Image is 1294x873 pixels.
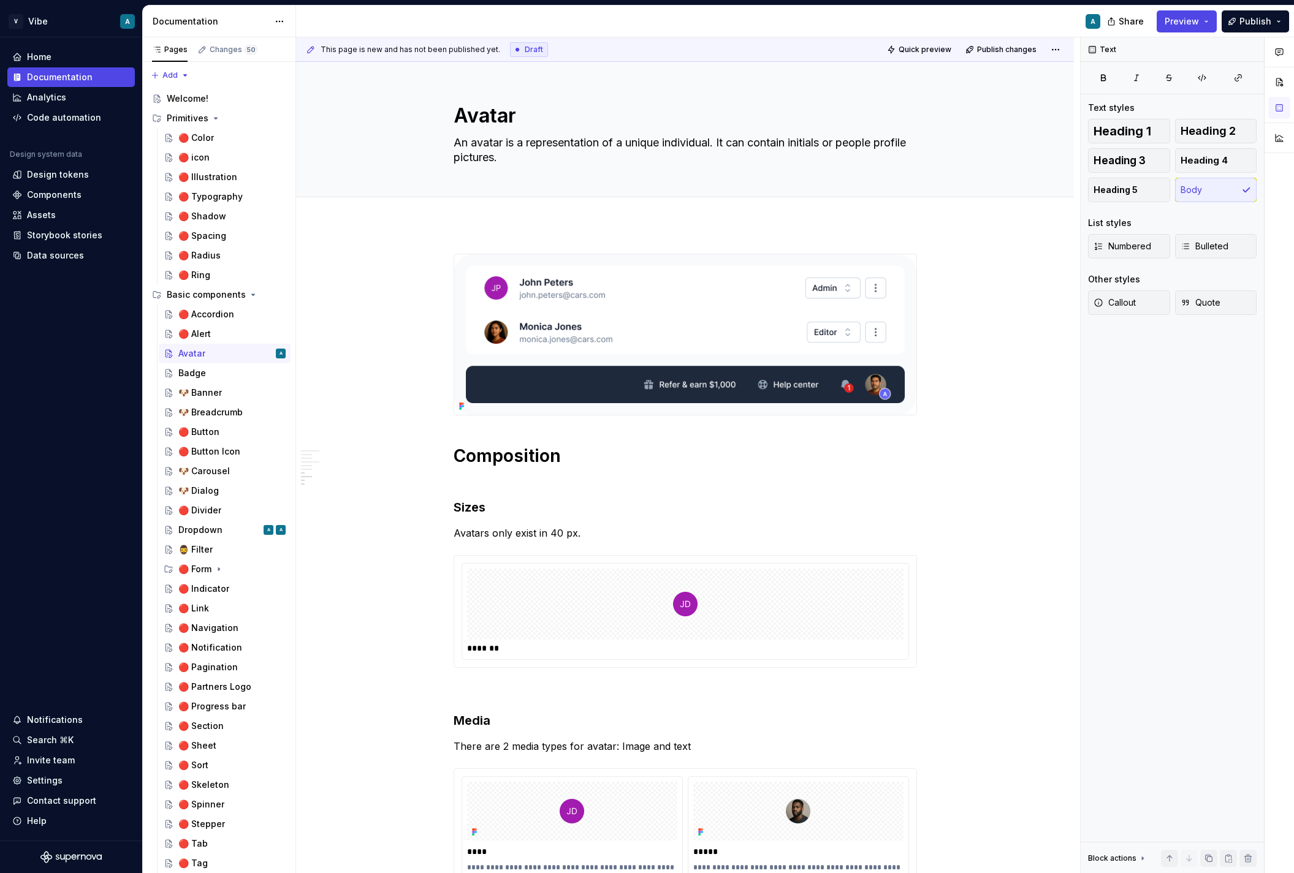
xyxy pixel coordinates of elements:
div: 🔴 Tab [178,837,208,850]
div: 🔴 Link [178,602,209,614]
a: Settings [7,771,135,790]
button: Quote [1175,290,1257,315]
a: 🔴 Link [159,599,291,618]
div: 🐶 Breadcrumb [178,406,243,418]
div: 🔴 Progress bar [178,700,246,712]
div: Design tokens [27,168,89,181]
span: Add [162,70,178,80]
p: Avatars only exist in 40 px. [454,526,917,540]
a: 🐶 Banner [159,383,291,402]
a: Assets [7,205,135,225]
div: 🔴 Spacing [178,230,226,242]
h3: Media [454,712,917,729]
div: 🔴 Accordion [178,308,234,320]
div: Changes [210,45,257,55]
button: Publish changes [962,41,1042,58]
a: 🔴 Color [159,128,291,148]
div: Welcome! [167,93,208,105]
div: Design system data [10,149,82,159]
button: Heading 3 [1088,148,1170,173]
div: Invite team [27,754,75,766]
a: Storybook stories [7,225,135,245]
h3: Sizes [454,499,917,516]
div: 🔴 Section [178,720,224,732]
div: 🔴 Divider [178,504,221,516]
div: A [1090,17,1095,26]
div: Assets [27,209,56,221]
button: VVibeA [2,8,140,34]
div: Storybook stories [27,229,102,241]
div: 🔴 Notification [178,641,242,654]
button: Notifications [7,710,135,730]
div: Other styles [1088,273,1140,285]
button: Heading 5 [1088,178,1170,202]
a: 🔴 Tag [159,853,291,873]
div: Documentation [153,15,268,28]
a: 🔴 Sort [159,755,291,775]
div: 🔴 Sort [178,759,208,771]
div: 🔴 Partners Logo [178,681,251,693]
div: Pages [152,45,188,55]
div: Components [27,189,82,201]
span: Heading 3 [1094,154,1146,167]
a: 🧔‍♂️ Filter [159,540,291,559]
span: Share [1119,15,1144,28]
a: 🔴 Notification [159,638,291,657]
div: 🐶 Dialog [178,485,219,497]
div: 🔴 Shadow [178,210,226,222]
a: 🔴 Tab [159,834,291,853]
button: Add [147,67,193,84]
div: Documentation [27,71,93,83]
a: DropdownAA [159,520,291,540]
a: 🐶 Carousel [159,461,291,481]
div: Block actions [1088,853,1136,863]
div: Basic components [167,289,246,301]
button: Publish [1222,10,1289,32]
div: 🔴 icon [178,151,210,164]
div: 🔴 Alert [178,328,211,340]
div: 🔴 Button Icon [178,445,240,458]
a: AvatarA [159,344,291,363]
div: Analytics [27,91,66,104]
div: 🔴 Spinner [178,798,224,811]
button: Share [1101,10,1152,32]
div: 🔴 Stepper [178,818,225,830]
a: Invite team [7,750,135,770]
textarea: An avatar is a representation of a unique individual. It can contain initials or people profile p... [451,133,915,167]
div: Code automation [27,111,101,124]
div: 🔴 Navigation [178,622,238,634]
img: 145284f9-4fd1-4706-850b-c23db375c3e3.png [454,254,916,415]
button: Heading 4 [1175,148,1257,173]
div: A [280,524,283,536]
a: 🔴 Navigation [159,618,291,638]
div: 🐶 Carousel [178,465,230,477]
button: Contact support [7,791,135,811]
a: 🔴 Divider [159,501,291,520]
span: Heading 1 [1094,125,1151,137]
a: Analytics [7,88,135,107]
a: 🔴 Pagination [159,657,291,677]
button: Numbered [1088,234,1170,259]
div: 🔴 Tag [178,857,208,869]
div: 🔴 Ring [178,269,210,281]
div: 🔴 Sheet [178,739,216,752]
span: Bulleted [1181,240,1228,252]
div: 🔴 Form [178,563,211,575]
div: 🔴 Button [178,426,219,438]
div: 🔴 Radius [178,249,221,262]
div: 🔴 Typography [178,191,243,203]
span: Preview [1165,15,1199,28]
a: 🔴 Partners Logo [159,677,291,697]
span: Numbered [1094,240,1151,252]
svg: Supernova Logo [40,851,102,863]
div: A [267,524,270,536]
button: Heading 1 [1088,119,1170,143]
a: 🔴 Section [159,716,291,736]
div: Primitives [147,108,291,128]
div: Search ⌘K [27,734,74,746]
a: Home [7,47,135,67]
div: A [280,347,283,360]
div: Vibe [28,15,48,28]
div: A [125,17,130,26]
